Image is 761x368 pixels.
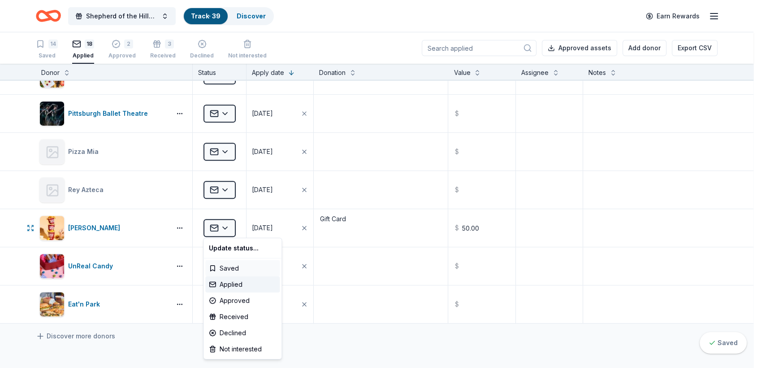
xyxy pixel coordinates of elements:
[205,260,280,276] div: Saved
[205,276,280,293] div: Applied
[205,293,280,309] div: Approved
[205,325,280,341] div: Declined
[205,341,280,357] div: Not interested
[205,240,280,256] div: Update status...
[205,309,280,325] div: Received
